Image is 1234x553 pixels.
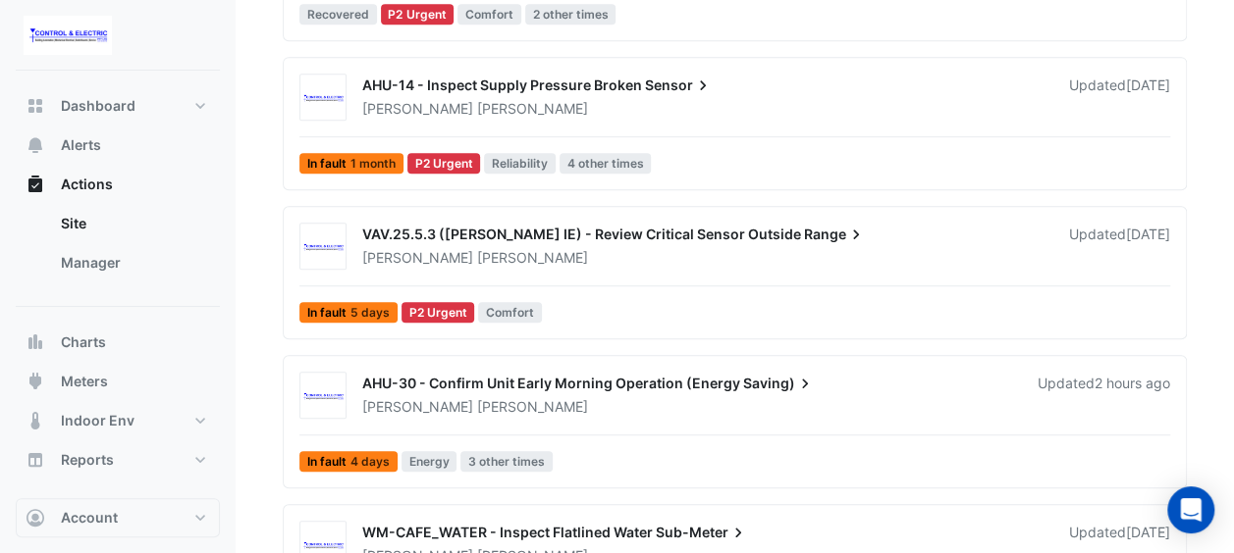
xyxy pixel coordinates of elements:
[407,153,481,174] div: P2 Urgent
[484,153,556,174] span: Reliability
[61,450,114,470] span: Reports
[804,225,866,244] span: Range
[16,86,220,126] button: Dashboard
[362,249,473,266] span: [PERSON_NAME]
[1126,524,1170,540] span: Tue 24-Jun-2025 09:45 AEST
[402,451,457,472] span: Energy
[61,372,108,391] span: Meters
[300,386,346,406] img: Control & Electric
[299,451,398,472] span: In fault
[457,4,521,25] span: Comfort
[1038,374,1170,417] div: Updated
[61,175,113,194] span: Actions
[350,456,390,468] span: 4 days
[26,332,45,352] app-icon: Charts
[560,153,652,174] span: 4 other times
[460,451,553,472] span: 3 other times
[362,100,473,117] span: [PERSON_NAME]
[16,204,220,290] div: Actions
[299,302,398,323] span: In fault
[477,99,588,119] span: [PERSON_NAME]
[1069,75,1170,119] div: Updated
[362,226,801,242] span: VAV.25.5.3 ([PERSON_NAME] IE) - Review Critical Sensor Outside
[362,76,642,93] span: AHU-14 - Inspect Supply Pressure Broken
[61,508,118,528] span: Account
[743,374,815,393] span: Saving)
[61,135,101,155] span: Alerts
[300,237,346,257] img: Control & Electric
[26,411,45,430] app-icon: Indoor Env
[299,153,403,174] span: In fault
[26,135,45,155] app-icon: Alerts
[402,302,475,323] div: P2 Urgent
[478,302,542,323] span: Comfort
[525,4,617,25] span: 2 other times
[1126,76,1170,93] span: Fri 01-Aug-2025 14:00 AEST
[1126,226,1170,242] span: Tue 24-Jun-2025 09:45 AEST
[26,175,45,194] app-icon: Actions
[26,96,45,116] app-icon: Dashboard
[362,375,740,391] span: AHU-30 - Confirm Unit Early Morning Operation (Energy
[381,4,455,25] div: P2 Urgent
[26,450,45,470] app-icon: Reports
[350,307,390,319] span: 5 days
[26,372,45,391] app-icon: Meters
[1095,375,1170,391] span: Mon 11-Aug-2025 07:46 AEST
[16,401,220,440] button: Indoor Env
[45,243,220,282] a: Manager
[350,158,396,170] span: 1 month
[362,524,653,540] span: WM-CAFE_WATER - Inspect Flatlined Water
[16,126,220,165] button: Alerts
[45,204,220,243] a: Site
[61,332,106,352] span: Charts
[61,96,135,116] span: Dashboard
[645,75,713,95] span: Sensor
[300,88,346,108] img: Control & Electric
[61,411,134,430] span: Indoor Env
[16,165,220,204] button: Actions
[1069,225,1170,268] div: Updated
[477,397,588,417] span: [PERSON_NAME]
[16,440,220,479] button: Reports
[299,4,377,25] span: Recovered
[16,498,220,537] button: Account
[656,523,748,542] span: Sub-Meter
[16,362,220,401] button: Meters
[16,323,220,362] button: Charts
[1167,486,1214,533] div: Open Intercom Messenger
[477,248,588,268] span: [PERSON_NAME]
[362,398,473,415] span: [PERSON_NAME]
[24,16,112,55] img: Company Logo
